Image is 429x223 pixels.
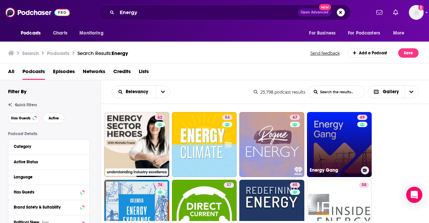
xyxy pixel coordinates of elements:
[5,6,70,19] img: Podchaser - Follow, Share and Rate Podcasts
[359,182,369,188] a: 58
[398,48,419,58] button: Save
[8,88,26,95] h2: Filter By
[14,188,84,196] button: Has Guests
[225,114,230,121] span: 54
[75,27,112,40] button: open menu
[49,27,71,40] a: Charts
[14,175,80,179] div: Language
[224,182,234,188] a: 37
[16,27,49,40] button: open menu
[319,4,331,10] span: New
[390,7,401,18] a: Show notifications dropdown
[11,116,30,120] span: Has Guests
[357,115,367,120] a: 69
[304,27,344,40] button: open menu
[77,50,128,56] a: Search Results:Energy
[308,50,342,56] button: Send feedback
[409,5,424,20] button: Show profile menu
[347,48,393,58] a: Add a Podcast
[139,66,149,80] a: Lists
[117,7,298,18] input: Search podcasts, credits, & more...
[309,29,335,38] span: For Business
[409,5,424,20] span: Logged in as ClarissaGuerrero
[155,115,165,120] a: 62
[227,182,231,188] span: 37
[388,27,413,40] button: open menu
[21,29,41,38] span: Podcasts
[360,114,365,121] span: 69
[53,29,67,38] span: Charts
[418,5,424,10] svg: Add a profile image
[239,112,304,177] a: 67
[8,66,14,80] a: All
[99,5,351,20] div: Search podcasts, credits, & more...
[290,182,300,188] a: 65
[409,5,424,20] img: User Profile
[222,115,232,120] a: 54
[112,50,128,56] span: Energy
[83,66,105,80] a: Networks
[383,90,399,94] span: Gallery
[47,50,69,56] h3: Podcasts
[158,182,162,188] span: 74
[156,86,170,98] button: open menu
[14,205,78,210] div: Brand Safety & Suitability
[293,114,297,121] span: 67
[49,116,59,120] span: Active
[374,7,385,18] a: Show notifications dropdown
[310,167,358,173] h3: Energy Gang
[8,131,90,136] p: Podcast Details
[77,50,128,56] div: Search Results:
[22,50,39,56] h3: Search
[43,113,65,123] button: Active
[126,90,150,94] span: Relevancy
[307,112,372,177] a: 69Energy Gang
[14,144,80,149] div: Category
[158,114,162,121] span: 62
[14,160,80,164] div: Active Status
[14,158,84,166] button: Active Status
[79,29,103,38] span: Monitoring
[362,182,366,188] span: 58
[254,90,305,95] div: 25,798 podcast results
[53,66,75,80] a: Episodes
[348,29,380,38] span: For Podcasters
[14,173,84,181] button: Language
[14,142,84,151] button: Category
[172,112,237,177] a: 54
[155,182,165,188] a: 74
[298,8,331,16] button: Open AdvancedNew
[406,187,422,203] div: Open Intercom Messenger
[104,112,169,177] a: 62
[293,182,297,188] span: 65
[113,66,131,80] a: Credits
[22,66,45,80] a: Podcasts
[14,203,84,211] button: Brand Safety & Suitability
[368,86,419,98] button: Choose View
[112,90,156,94] button: open menu
[112,86,170,98] h2: Choose List sort
[393,29,405,38] span: More
[290,115,300,120] a: 67
[344,27,390,40] button: open menu
[8,113,40,123] button: Has Guests
[301,11,328,14] span: Open Advanced
[15,103,37,107] span: Quick Filters
[14,190,78,194] div: Has Guests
